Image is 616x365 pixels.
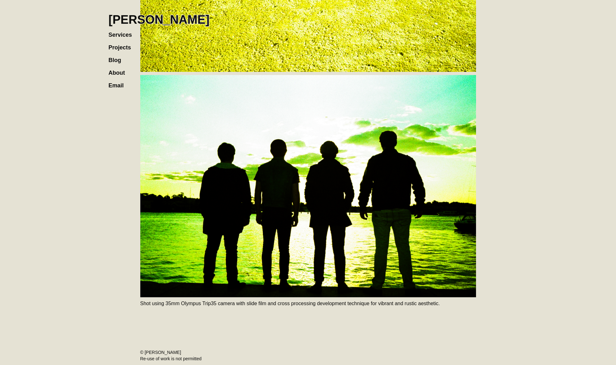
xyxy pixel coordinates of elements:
[140,300,476,307] p: Shot using 35mm Olympus Trip35 camera with slide film and cross processing development technique ...
[109,63,131,76] a: About
[109,13,210,27] h1: [PERSON_NAME]
[109,76,130,89] a: Email
[109,6,210,27] a: home
[109,51,128,63] a: Blog
[140,349,476,362] div: © [PERSON_NAME] Re-use of work is not permitted
[109,25,138,38] a: Services
[109,38,137,51] a: Projects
